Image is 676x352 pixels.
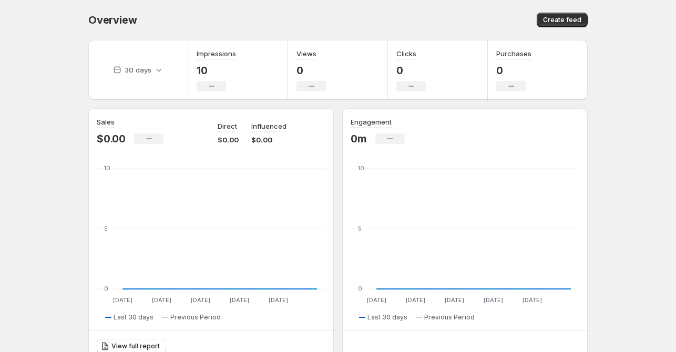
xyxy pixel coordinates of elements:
span: View full report [111,342,160,350]
h3: Views [296,48,316,59]
span: Create feed [543,16,581,24]
text: [DATE] [269,296,288,304]
text: 0 [104,285,108,292]
text: [DATE] [191,296,210,304]
text: 10 [104,164,110,172]
p: 10 [197,64,236,77]
p: $0.00 [97,132,126,145]
span: Overview [88,14,137,26]
text: 0 [358,285,362,292]
text: 5 [104,225,108,232]
p: 30 days [125,65,151,75]
p: Influenced [251,121,286,131]
p: $0.00 [251,134,286,145]
text: 10 [358,164,364,172]
p: 0 [296,64,326,77]
p: Direct [218,121,237,131]
text: [DATE] [523,296,542,304]
p: 0m [351,132,367,145]
span: Last 30 days [367,313,407,322]
button: Create feed [537,13,588,27]
text: [DATE] [152,296,171,304]
span: Previous Period [424,313,475,322]
h3: Engagement [351,117,392,127]
text: [DATE] [484,296,503,304]
span: Previous Period [170,313,221,322]
text: [DATE] [367,296,386,304]
p: 0 [496,64,531,77]
text: [DATE] [113,296,132,304]
text: 5 [358,225,362,232]
h3: Purchases [496,48,531,59]
text: [DATE] [230,296,249,304]
text: [DATE] [445,296,464,304]
text: [DATE] [406,296,425,304]
h3: Impressions [197,48,236,59]
h3: Clicks [396,48,416,59]
p: $0.00 [218,134,239,145]
span: Last 30 days [114,313,153,322]
p: 0 [396,64,426,77]
h3: Sales [97,117,115,127]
